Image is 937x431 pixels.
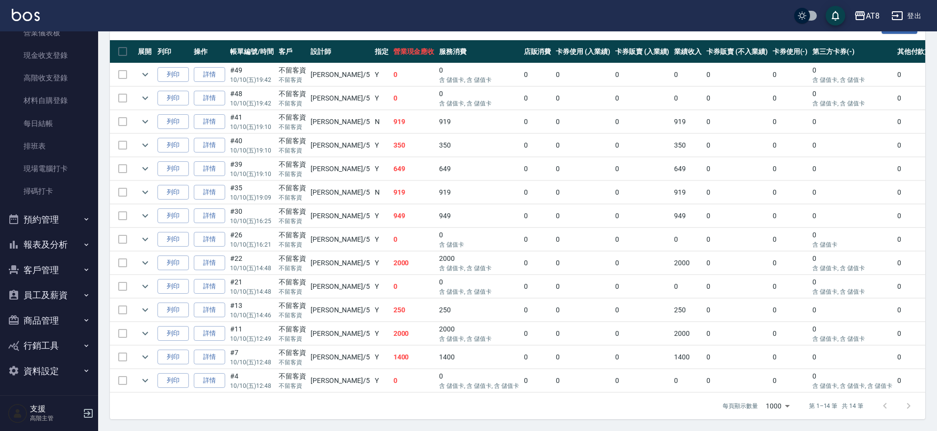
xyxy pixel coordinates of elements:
[157,138,189,153] button: 列印
[372,40,391,63] th: 指定
[672,322,704,345] td: 2000
[30,414,80,423] p: 高階主管
[770,40,810,63] th: 卡券使用(-)
[437,134,521,157] td: 350
[437,299,521,322] td: 250
[230,76,274,84] p: 10/10 (五) 19:42
[279,264,306,273] p: 不留客資
[810,252,894,275] td: 0
[391,63,437,86] td: 0
[672,181,704,204] td: 919
[279,146,306,155] p: 不留客資
[308,40,372,63] th: 設計師
[770,181,810,204] td: 0
[138,255,153,270] button: expand row
[230,334,274,343] p: 10/10 (五) 12:49
[887,7,925,25] button: 登出
[372,134,391,157] td: Y
[228,110,276,133] td: #41
[672,204,704,228] td: 949
[672,110,704,133] td: 919
[704,228,770,251] td: 0
[279,123,306,131] p: 不留客資
[372,299,391,322] td: Y
[157,255,189,271] button: 列印
[138,67,153,82] button: expand row
[391,110,437,133] td: 919
[391,204,437,228] td: 949
[230,264,274,273] p: 10/10 (五) 14:48
[230,99,274,108] p: 10/10 (五) 19:42
[672,134,704,157] td: 350
[770,275,810,298] td: 0
[553,134,613,157] td: 0
[194,373,225,388] a: 詳情
[521,181,554,204] td: 0
[704,134,770,157] td: 0
[553,252,613,275] td: 0
[4,112,94,135] a: 每日結帳
[810,228,894,251] td: 0
[850,6,884,26] button: AT8
[521,110,554,133] td: 0
[613,181,672,204] td: 0
[157,91,189,106] button: 列印
[553,204,613,228] td: 0
[437,110,521,133] td: 919
[279,230,306,240] div: 不留客資
[613,299,672,322] td: 0
[613,87,672,110] td: 0
[8,404,27,423] img: Person
[812,287,892,296] p: 含 儲值卡, 含 儲值卡
[372,204,391,228] td: Y
[770,87,810,110] td: 0
[4,207,94,232] button: 預約管理
[553,181,613,204] td: 0
[157,208,189,224] button: 列印
[157,303,189,318] button: 列印
[135,40,155,63] th: 展開
[279,287,306,296] p: 不留客資
[308,157,372,180] td: [PERSON_NAME] /5
[4,22,94,44] a: 營業儀表板
[521,252,554,275] td: 0
[391,157,437,180] td: 649
[157,279,189,294] button: 列印
[4,157,94,180] a: 現場電腦打卡
[521,40,554,63] th: 店販消費
[812,264,892,273] p: 含 儲值卡, 含 儲值卡
[228,40,276,63] th: 帳單編號/時間
[672,157,704,180] td: 649
[157,185,189,200] button: 列印
[194,303,225,318] a: 詳情
[391,252,437,275] td: 2000
[439,99,519,108] p: 含 儲值卡, 含 儲值卡
[437,275,521,298] td: 0
[613,252,672,275] td: 0
[810,204,894,228] td: 0
[308,228,372,251] td: [PERSON_NAME] /5
[613,63,672,86] td: 0
[770,110,810,133] td: 0
[372,228,391,251] td: Y
[521,322,554,345] td: 0
[138,138,153,152] button: expand row
[553,299,613,322] td: 0
[391,275,437,298] td: 0
[228,252,276,275] td: #22
[437,228,521,251] td: 0
[372,157,391,180] td: Y
[279,217,306,226] p: 不留客資
[704,252,770,275] td: 0
[704,204,770,228] td: 0
[308,63,372,86] td: [PERSON_NAME] /5
[279,334,306,343] p: 不留客資
[437,204,521,228] td: 949
[228,228,276,251] td: #26
[279,99,306,108] p: 不留客資
[228,346,276,369] td: #7
[372,346,391,369] td: Y
[372,322,391,345] td: Y
[372,181,391,204] td: N
[553,40,613,63] th: 卡券使用 (入業績)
